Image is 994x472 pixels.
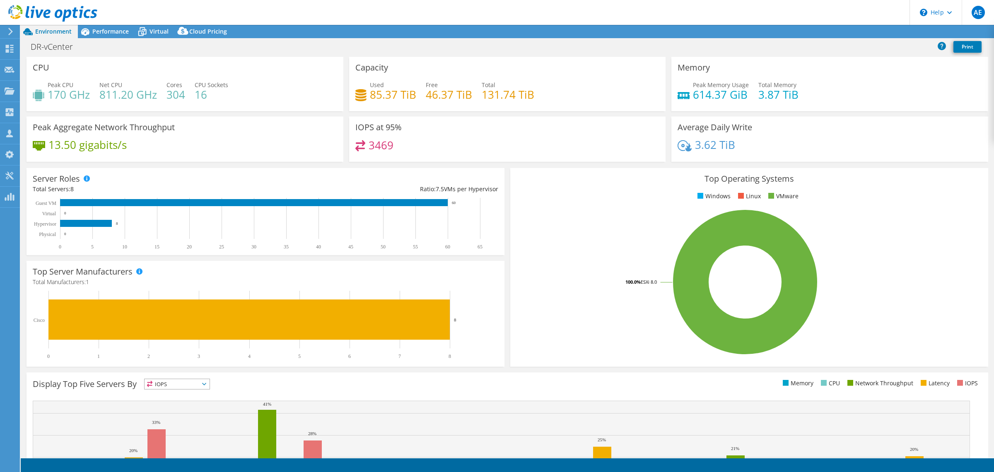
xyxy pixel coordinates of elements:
span: Free [426,81,438,89]
li: CPU [819,379,840,388]
text: 21% [731,446,739,451]
text: 8 [449,353,451,359]
text: 20 [187,244,192,250]
li: VMware [766,192,799,201]
span: Peak CPU [48,81,73,89]
h4: 3469 [369,141,393,150]
span: Used [370,81,384,89]
text: 2 [147,353,150,359]
text: 33% [152,420,160,425]
span: 1 [86,278,89,286]
li: Latency [919,379,950,388]
span: IOPS [145,379,210,389]
li: Network Throughput [845,379,913,388]
text: Cisco [34,317,45,323]
span: 7.5 [436,185,444,193]
text: 45 [348,244,353,250]
span: Total [482,81,495,89]
text: 0 [59,244,61,250]
span: AE [972,6,985,19]
text: 40 [316,244,321,250]
h3: Top Operating Systems [516,174,982,183]
h1: DR-vCenter [27,42,86,51]
text: 0 [64,232,66,236]
h3: CPU [33,63,49,72]
text: 5 [298,353,301,359]
text: Hypervisor [34,221,56,227]
text: 35 [284,244,289,250]
text: 25 [219,244,224,250]
h3: Peak Aggregate Network Throughput [33,123,175,132]
span: Virtual [150,27,169,35]
span: Environment [35,27,72,35]
h3: Top Server Manufacturers [33,267,133,276]
text: 16% [285,457,294,462]
span: Peak Memory Usage [693,81,749,89]
text: Physical [39,231,56,237]
text: 25% [598,437,606,442]
span: Total Memory [758,81,796,89]
text: 50 [381,244,386,250]
text: 6 [348,353,351,359]
h4: 3.87 TiB [758,90,799,99]
h4: 811.20 GHz [99,90,157,99]
span: Performance [92,27,129,35]
text: 55 [413,244,418,250]
text: 10 [122,244,127,250]
span: 8 [70,185,74,193]
div: Total Servers: [33,185,265,194]
text: 3 [198,353,200,359]
text: 20% [910,447,918,452]
li: Memory [781,379,813,388]
a: Print [953,41,982,53]
h3: Average Daily Write [678,123,752,132]
h4: 85.37 TiB [370,90,416,99]
text: 28% [308,431,316,436]
text: 60 [445,244,450,250]
text: 41% [263,401,271,406]
text: 65 [478,244,483,250]
li: IOPS [955,379,978,388]
span: Cloud Pricing [189,27,227,35]
text: 0 [64,211,66,215]
text: 30 [251,244,256,250]
h4: 3.62 TiB [695,140,735,149]
text: 8 [116,221,118,226]
h3: IOPS at 95% [355,123,402,132]
text: Virtual [42,211,56,217]
text: 8 [454,317,456,322]
text: 20% [129,448,138,453]
h4: 614.37 GiB [693,90,749,99]
span: Cores [166,81,182,89]
text: Guest VM [36,200,56,206]
text: 4 [248,353,251,359]
tspan: 100.0% [625,279,641,285]
h4: 170 GHz [48,90,90,99]
h3: Server Roles [33,174,80,183]
h4: 16 [195,90,228,99]
tspan: ESXi 8.0 [641,279,657,285]
h4: Total Manufacturers: [33,277,498,287]
li: Linux [736,192,761,201]
text: 15 [154,244,159,250]
text: 0 [47,353,50,359]
text: 5 [91,244,94,250]
h4: 46.37 TiB [426,90,472,99]
text: 1 [97,353,100,359]
h4: 304 [166,90,185,99]
h3: Memory [678,63,710,72]
span: Net CPU [99,81,122,89]
h3: Capacity [355,63,388,72]
div: Ratio: VMs per Hypervisor [265,185,498,194]
h4: 131.74 TiB [482,90,534,99]
li: Windows [695,192,731,201]
text: 7 [398,353,401,359]
h4: 13.50 gigabits/s [48,140,127,149]
svg: \n [920,9,927,16]
text: 60 [452,201,456,205]
span: CPU Sockets [195,81,228,89]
